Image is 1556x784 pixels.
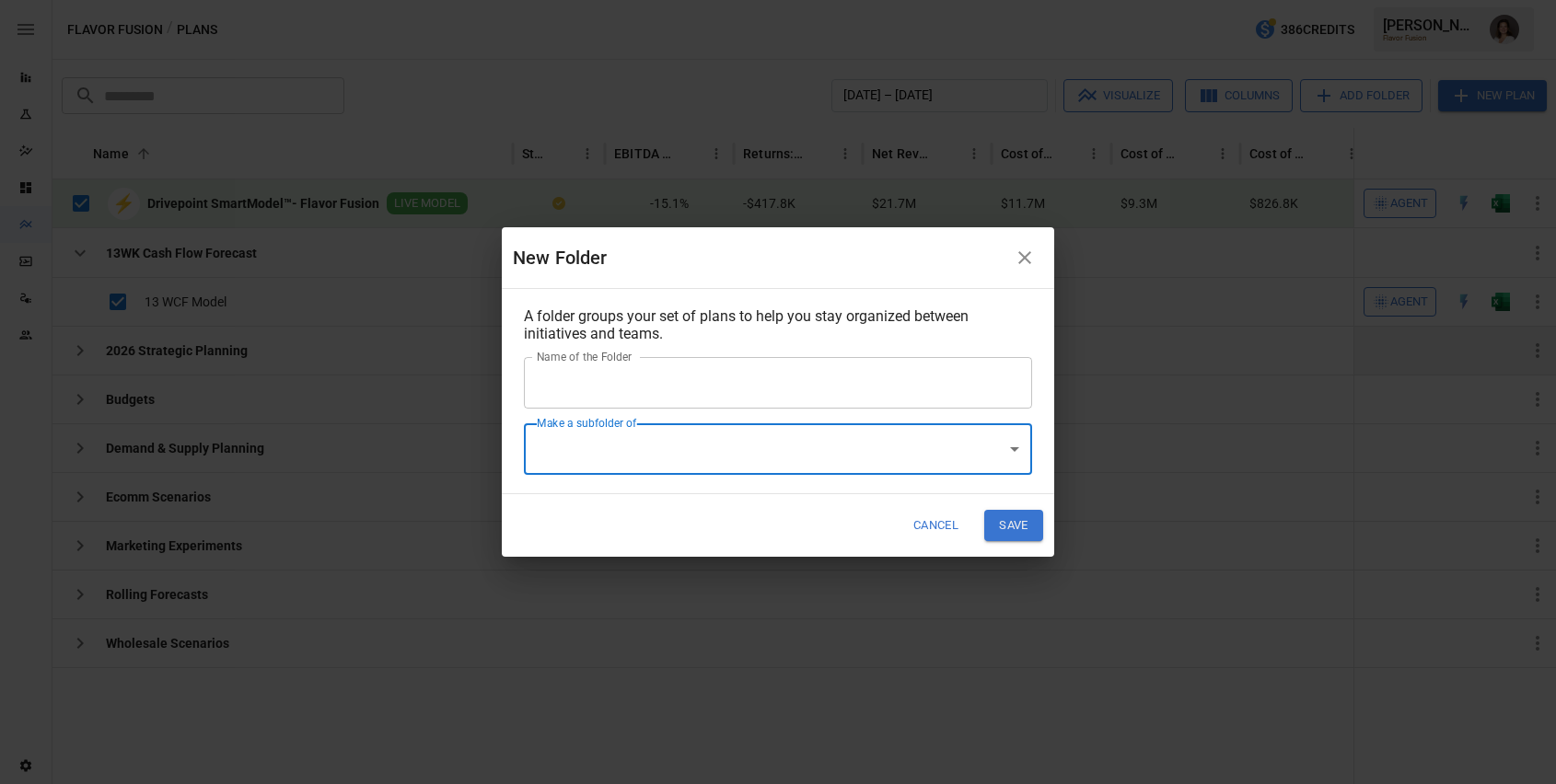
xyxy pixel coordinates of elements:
[984,510,1043,540] button: Save
[901,510,970,540] button: Cancel
[524,307,969,342] span: A folder groups your set of plans to help you stay organized between initiatives and teams.
[537,415,637,431] label: Make a subfolder of
[513,243,1006,272] div: New Folder
[537,349,632,364] label: Name of the Folder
